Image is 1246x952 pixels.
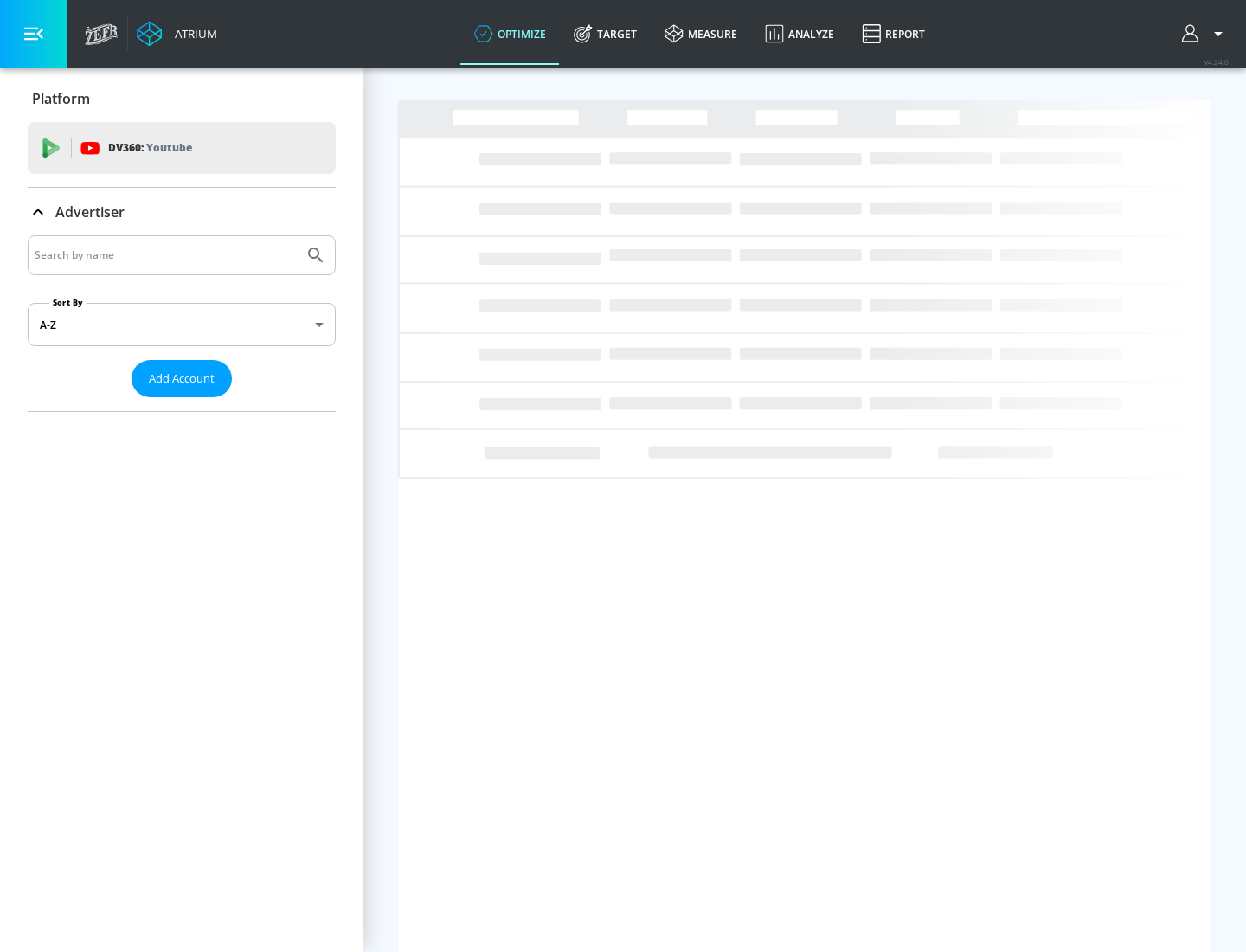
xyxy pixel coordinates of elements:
[168,26,217,42] div: Atrium
[32,89,90,108] p: Platform
[1204,57,1229,67] span: v 4.24.0
[28,188,336,236] div: Advertiser
[751,3,848,65] a: Analyze
[35,244,297,267] input: Search by name
[149,369,215,389] span: Add Account
[848,3,939,65] a: Report
[560,3,651,65] a: Target
[460,3,560,65] a: optimize
[28,303,336,346] div: A-Z
[28,235,336,411] div: Advertiser
[132,360,232,397] button: Add Account
[146,138,192,157] p: Youtube
[137,21,217,47] a: Atrium
[49,297,87,308] label: Sort By
[108,138,192,158] p: DV360:
[55,203,125,222] p: Advertiser
[651,3,751,65] a: measure
[28,122,336,174] div: DV360: Youtube
[28,74,336,123] div: Platform
[28,397,336,411] nav: list of Advertiser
